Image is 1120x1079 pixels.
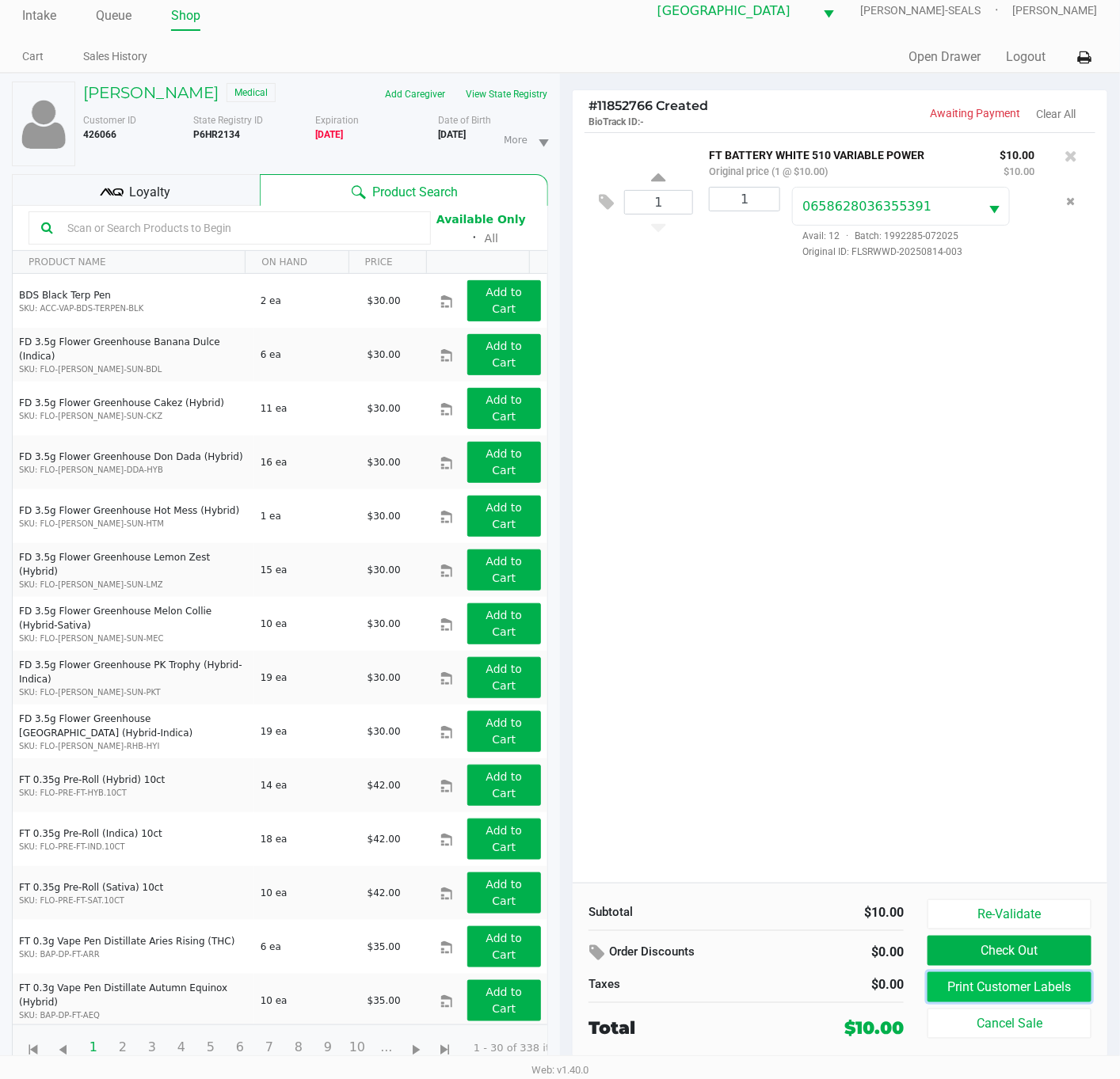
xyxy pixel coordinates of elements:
[486,824,523,853] app-button-loader: Add to Cart
[589,98,597,113] span: #
[54,1040,74,1060] span: Go to the previous page
[486,986,523,1015] app-button-loader: Add to Cart
[438,129,466,140] b: [DATE]
[467,603,541,644] button: Add to Cart
[13,651,253,705] td: FD 3.5g Flower Greenhouse PK Trophy (Hybrid-Indica)
[589,939,791,967] div: Order Discounts
[431,1032,461,1062] span: Go to the last page
[368,672,401,683] span: $30.00
[407,1040,427,1060] span: Go to the next page
[19,686,247,698] p: SKU: FLO-[PERSON_NAME]-SUN-PKT
[1061,187,1082,216] button: Remove the package from the orderLine
[402,1032,432,1062] span: Go to the next page
[861,2,1013,19] span: [PERSON_NAME]-SEALS
[13,866,253,920] td: FT 0.35g Pre-Roll (Sativa) 10ct
[253,758,360,812] td: 14 ea
[13,758,253,812] td: FT 0.35g Pre-Roll (Hybrid) 10ct
[13,435,253,489] td: FD 3.5g Flower Greenhouse Don Dada (Hybrid)
[245,251,348,274] th: ON HAND
[129,183,170,202] span: Loyalty
[96,5,131,27] a: Queue
[467,334,541,375] button: Add to Cart
[1004,165,1034,177] small: $10.00
[467,442,541,483] button: Add to Cart
[253,866,360,920] td: 10 ea
[589,975,734,994] div: Taxes
[438,115,491,126] span: Date of Birth
[928,936,1091,966] button: Check Out
[368,564,401,576] span: $30.00
[792,230,958,241] span: Avail: 12 Batch: 1992285-072025
[368,618,401,629] span: $30.00
[467,926,541,967] button: Add to Cart
[840,230,855,241] span: ·
[467,765,541,806] button: Add to Cart
[13,274,253,328] td: BDS Black Terp Pen
[844,1015,904,1041] div: $10.00
[193,129,240,140] b: P6HR2134
[979,188,1009,225] button: Select
[368,726,401,737] span: $30.00
[840,105,1021,122] p: Awaiting Payment
[253,382,360,435] td: 11 ea
[486,286,523,315] app-button-loader: Add to Cart
[83,129,116,140] b: 426066
[13,974,253,1028] td: FT 0.3g Vape Pen Distillate Autumn Equinox (Hybrid)
[13,543,253,597] td: FD 3.5g Flower Greenhouse Lemon Zest (Hybrid)
[497,120,554,160] li: More
[467,711,541,752] button: Add to Cart
[349,251,426,274] th: PRICE
[467,980,541,1021] button: Add to Cart
[802,199,931,214] span: 0658628036355391
[22,5,56,27] a: Intake
[83,47,147,66] a: Sales History
[589,903,734,921] div: Subtotal
[371,1032,402,1062] span: Page 11
[342,1032,372,1062] span: Page 10
[909,47,981,66] button: Open Drawer
[19,841,247,853] p: SKU: FLO-PRE-FT-IND.10CT
[1000,145,1034,161] p: $10.00
[19,579,247,591] p: SKU: FLO-[PERSON_NAME]-SUN-LMZ
[467,280,541,321] button: Add to Cart
[368,941,401,952] span: $35.00
[13,251,547,1024] div: Data table
[48,1032,78,1062] span: Go to the previous page
[709,165,828,177] small: Original price (1 @ $10.00)
[316,115,360,126] span: Expiration
[1007,47,1046,66] button: Logout
[504,133,528,147] span: More
[474,1040,572,1056] kendo-pager-info: 1 - 30 of 338 items
[19,787,247,799] p: SKU: FLO-PRE-FT-HYB.10CT
[928,899,1091,929] button: Re-Validate
[253,920,360,974] td: 6 ea
[589,1015,783,1041] div: Total
[83,83,219,102] h5: [PERSON_NAME]
[253,651,360,705] td: 19 ea
[225,1032,255,1062] span: Page 6
[13,920,253,974] td: FT 0.3g Vape Pen Distillate Aries Rising (THC)
[368,457,401,468] span: $30.00
[253,328,360,382] td: 6 ea
[13,812,253,866] td: FT 0.35g Pre-Roll (Indica) 10ct
[253,705,360,758] td: 19 ea
[137,1032,167,1062] span: Page 3
[531,1064,589,1076] span: Web: v1.40.0
[486,716,523,746] app-button-loader: Add to Cart
[227,83,276,102] span: Medical
[375,82,455,107] button: Add Caregiver
[254,1032,284,1062] span: Page 7
[78,1032,109,1062] span: Page 1
[455,82,548,107] button: View State Registry
[467,388,541,429] button: Add to Cart
[758,975,904,994] div: $0.00
[316,129,344,140] b: Medical card expired
[709,145,976,161] p: FT BATTERY WHITE 510 VARIABLE POWER
[253,489,360,543] td: 1 ea
[196,1032,226,1062] span: Page 5
[758,903,904,922] div: $10.00
[467,819,541,860] button: Add to Cart
[368,511,401,522] span: $30.00
[928,972,1091,1002] button: Print Customer Labels
[83,115,136,126] span: Customer ID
